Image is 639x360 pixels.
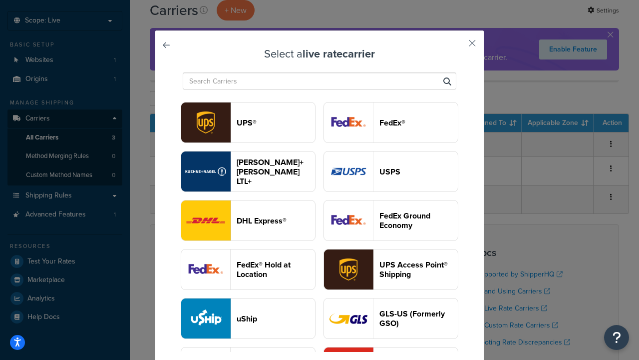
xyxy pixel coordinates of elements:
[181,298,316,339] button: uShip logouShip
[324,249,373,289] img: accessPoint logo
[323,249,458,290] button: accessPoint logoUPS Access Point® Shipping
[181,200,230,240] img: dhl logo
[324,151,373,191] img: usps logo
[181,102,316,143] button: ups logoUPS®
[303,45,375,62] strong: live rate carrier
[181,151,230,191] img: reTransFreight logo
[379,309,458,328] header: GLS-US (Formerly GSO)
[237,314,315,323] header: uShip
[181,200,316,241] button: dhl logoDHL Express®
[181,102,230,142] img: ups logo
[324,298,373,338] img: gso logo
[181,249,230,289] img: fedExLocation logo
[379,167,458,176] header: USPS
[237,157,315,186] header: [PERSON_NAME]+[PERSON_NAME] LTL+
[323,102,458,143] button: fedEx logoFedEx®
[323,151,458,192] button: usps logoUSPS
[181,249,316,290] button: fedExLocation logoFedEx® Hold at Location
[237,260,315,279] header: FedEx® Hold at Location
[237,216,315,225] header: DHL Express®
[604,325,629,350] button: Open Resource Center
[181,298,230,338] img: uShip logo
[324,200,373,240] img: smartPost logo
[379,260,458,279] header: UPS Access Point® Shipping
[183,72,456,89] input: Search Carriers
[323,298,458,339] button: gso logoGLS-US (Formerly GSO)
[180,48,459,60] h3: Select a
[237,118,315,127] header: UPS®
[181,151,316,192] button: reTransFreight logo[PERSON_NAME]+[PERSON_NAME] LTL+
[379,211,458,230] header: FedEx Ground Economy
[323,200,458,241] button: smartPost logoFedEx Ground Economy
[379,118,458,127] header: FedEx®
[324,102,373,142] img: fedEx logo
